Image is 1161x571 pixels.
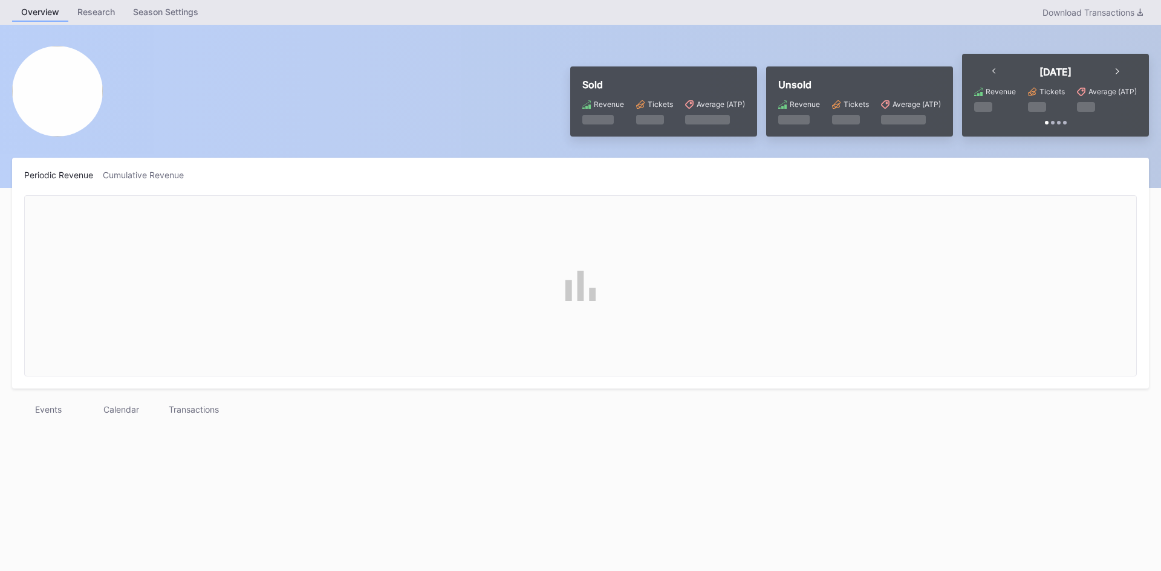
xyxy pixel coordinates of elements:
div: Periodic Revenue [24,170,103,180]
a: Overview [12,3,68,22]
div: Revenue [986,87,1016,96]
div: Calendar [85,401,157,418]
div: Events [12,401,85,418]
div: Average (ATP) [697,100,745,109]
div: Tickets [1039,87,1065,96]
div: Research [68,3,124,21]
div: Tickets [844,100,869,109]
div: Cumulative Revenue [103,170,193,180]
div: Unsold [778,79,941,91]
div: [DATE] [1039,66,1072,78]
div: Average (ATP) [1088,87,1137,96]
a: Research [68,3,124,22]
a: Season Settings [124,3,207,22]
div: Download Transactions [1042,7,1143,18]
div: Sold [582,79,745,91]
div: Average (ATP) [893,100,941,109]
button: Download Transactions [1036,4,1149,21]
div: Revenue [790,100,820,109]
div: Transactions [157,401,230,418]
div: Season Settings [124,3,207,21]
div: Tickets [648,100,673,109]
div: Revenue [594,100,624,109]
